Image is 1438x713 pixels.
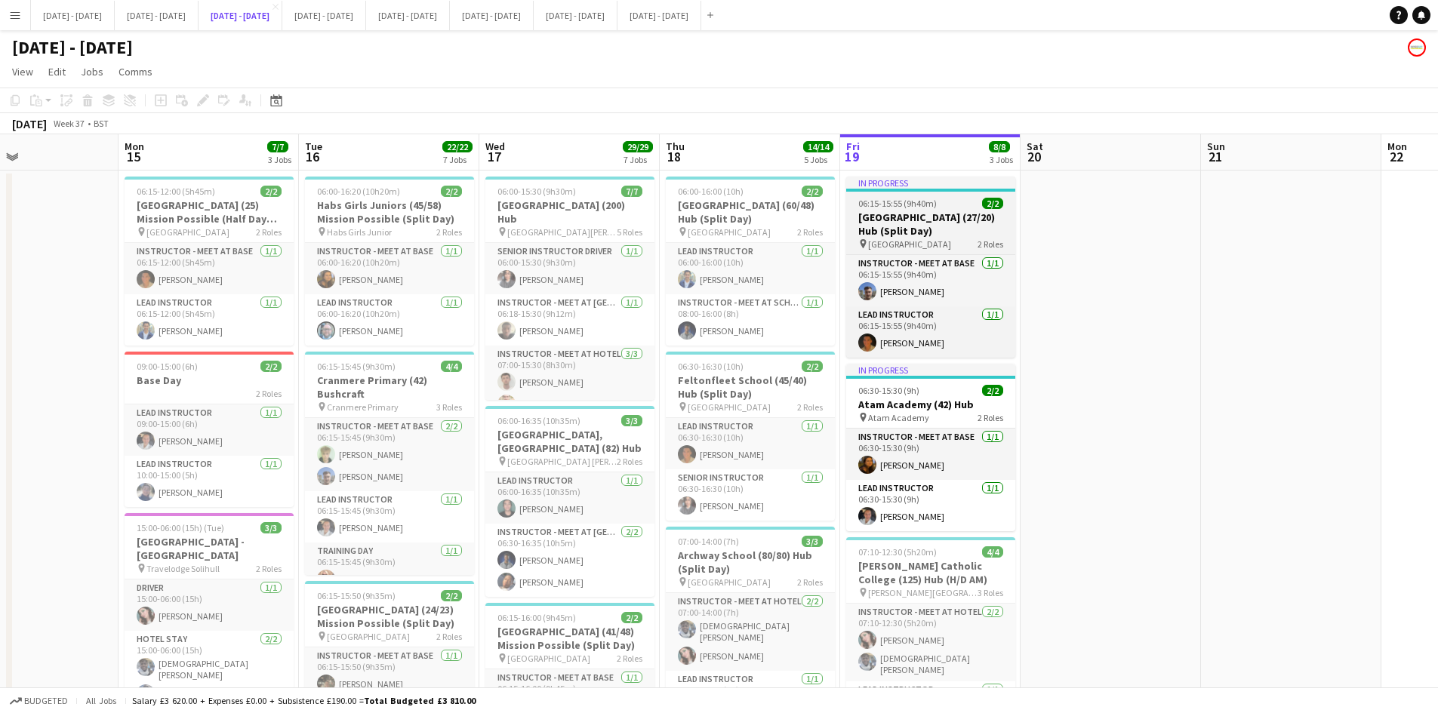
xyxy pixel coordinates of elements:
div: 06:15-15:45 (9h30m)4/4Cranmere Primary (42) Bushcraft Cranmere Primary3 RolesInstructor - Meet at... [305,352,474,575]
span: 3 Roles [978,587,1003,598]
div: Salary £3 620.00 + Expenses £0.00 + Subsistence £190.00 = [132,695,476,706]
span: Thu [666,140,685,153]
span: 15:00-06:00 (15h) (Tue) [137,522,224,533]
h3: Cranmere Primary (42) Bushcraft [305,373,474,401]
span: 5 Roles [617,226,642,238]
button: [DATE] - [DATE] [450,1,534,30]
app-job-card: 06:00-16:00 (10h)2/2[GEOGRAPHIC_DATA] (60/48) Hub (Split Day) [GEOGRAPHIC_DATA]2 RolesLead Instru... [666,177,835,346]
span: 14/14 [803,141,833,152]
button: [DATE] - [DATE] [115,1,199,30]
span: 2 Roles [436,631,462,642]
span: 2 Roles [436,226,462,238]
span: 06:30-16:30 (10h) [678,361,744,372]
span: [GEOGRAPHIC_DATA] [688,401,771,413]
span: 4/4 [441,361,462,372]
h1: [DATE] - [DATE] [12,36,133,59]
app-card-role: Hotel Stay2/215:00-06:00 (15h)[DEMOGRAPHIC_DATA][PERSON_NAME][PERSON_NAME] [125,631,294,708]
span: 2/2 [441,186,462,197]
span: 2/2 [802,186,823,197]
span: [GEOGRAPHIC_DATA] [868,238,951,250]
span: 2/2 [982,198,1003,209]
span: 06:15-15:45 (9h30m) [317,361,396,372]
h3: [GEOGRAPHIC_DATA] (24/23) Mission Possible (Split Day) [305,603,474,630]
span: 07:00-14:00 (7h) [678,536,739,547]
app-job-card: 06:30-16:30 (10h)2/2Feltonfleet School (45/40) Hub (Split Day) [GEOGRAPHIC_DATA]2 RolesLead Instr... [666,352,835,521]
h3: [GEOGRAPHIC_DATA] (27/20) Hub (Split Day) [846,211,1015,238]
span: 06:00-16:00 (10h) [678,186,744,197]
span: Mon [125,140,144,153]
span: 8/8 [989,141,1010,152]
h3: [GEOGRAPHIC_DATA], [GEOGRAPHIC_DATA] (82) Hub [485,428,654,455]
span: Fri [846,140,860,153]
span: 06:30-15:30 (9h) [858,385,919,396]
span: 22 [1385,148,1407,165]
span: Budgeted [24,696,68,706]
app-card-role: Lead Instructor1/110:00-15:00 (5h)[PERSON_NAME] [125,456,294,507]
app-card-role: Instructor - Meet at [GEOGRAPHIC_DATA]1/106:18-15:30 (9h12m)[PERSON_NAME] [485,294,654,346]
span: 2 Roles [256,226,282,238]
div: [DATE] [12,116,47,131]
span: 2/2 [260,186,282,197]
span: [GEOGRAPHIC_DATA] [688,226,771,238]
span: 06:00-16:35 (10h35m) [497,415,580,426]
app-job-card: 06:00-15:30 (9h30m)7/7[GEOGRAPHIC_DATA] (200) Hub [GEOGRAPHIC_DATA][PERSON_NAME]5 RolesSenior Ins... [485,177,654,400]
button: [DATE] - [DATE] [366,1,450,30]
span: 2 Roles [617,653,642,664]
h3: [GEOGRAPHIC_DATA] (25) Mission Possible (Half Day AM) [125,198,294,226]
a: Edit [42,62,72,81]
span: [GEOGRAPHIC_DATA] [146,226,229,238]
app-job-card: 15:00-06:00 (15h) (Tue)3/3[GEOGRAPHIC_DATA] - [GEOGRAPHIC_DATA] Travelodge Solihull2 RolesDriver1... [125,513,294,708]
span: 2 Roles [617,456,642,467]
app-card-role: Instructor - Meet at Hotel2/207:10-12:30 (5h20m)[PERSON_NAME][DEMOGRAPHIC_DATA][PERSON_NAME] [846,604,1015,681]
h3: [GEOGRAPHIC_DATA] (60/48) Hub (Split Day) [666,198,835,226]
span: [GEOGRAPHIC_DATA] [688,576,771,588]
span: Sun [1207,140,1225,153]
app-card-role: Training Day1/106:15-15:45 (9h30m)[PERSON_NAME] [305,542,474,594]
span: Jobs [81,65,103,78]
div: In progress06:30-15:30 (9h)2/2Atam Academy (42) Hub Atam Academy2 RolesInstructor - Meet at Base1... [846,364,1015,531]
app-job-card: In progress06:15-15:55 (9h40m)2/2[GEOGRAPHIC_DATA] (27/20) Hub (Split Day) [GEOGRAPHIC_DATA]2 Rol... [846,177,1015,358]
span: 2 Roles [256,388,282,399]
span: 3 Roles [436,401,462,413]
span: 3/3 [260,522,282,533]
span: 17 [483,148,505,165]
span: 2/2 [982,385,1003,396]
span: [GEOGRAPHIC_DATA] [327,631,410,642]
app-card-role: Instructor - Meet at Hotel3/307:00-15:30 (8h30m)[PERSON_NAME][PERSON_NAME] [485,346,654,441]
span: 3/3 [802,536,823,547]
app-card-role: Lead Instructor1/109:00-15:00 (6h)[PERSON_NAME] [125,404,294,456]
div: In progress [846,177,1015,189]
span: [GEOGRAPHIC_DATA][PERSON_NAME] [507,226,617,238]
span: 2 Roles [797,226,823,238]
app-card-role: Instructor - Meet at Base1/106:30-15:30 (9h)[PERSON_NAME] [846,429,1015,480]
app-card-role: Instructor - Meet at [GEOGRAPHIC_DATA]2/206:30-16:35 (10h5m)[PERSON_NAME][PERSON_NAME] [485,524,654,597]
span: 7/7 [267,141,288,152]
span: Atam Academy [868,412,929,423]
span: Comms [119,65,152,78]
app-card-role: Lead Instructor1/106:30-15:30 (9h)[PERSON_NAME] [846,480,1015,531]
div: In progress [846,364,1015,376]
div: 7 Jobs [443,154,472,165]
app-card-role: Instructor - Meet at Base1/106:15-12:00 (5h45m)[PERSON_NAME] [125,243,294,294]
app-job-card: 09:00-15:00 (6h)2/2Base Day2 RolesLead Instructor1/109:00-15:00 (6h)[PERSON_NAME]Lead Instructor1... [125,352,294,507]
span: 20 [1024,148,1043,165]
span: 2/2 [621,612,642,623]
span: 18 [664,148,685,165]
h3: Habs Girls Juniors (45/58) Mission Possible (Split Day) [305,198,474,226]
app-card-role: Lead Instructor1/106:00-16:20 (10h20m)[PERSON_NAME] [305,294,474,346]
span: Travelodge Solihull [146,563,220,574]
app-card-role: Lead Instructor1/106:15-15:55 (9h40m)[PERSON_NAME] [846,306,1015,358]
button: [DATE] - [DATE] [617,1,701,30]
span: 06:00-15:30 (9h30m) [497,186,576,197]
span: 2/2 [260,361,282,372]
span: 2 Roles [978,238,1003,250]
span: 4/4 [982,546,1003,558]
h3: Base Day [125,373,294,387]
app-user-avatar: Programmes & Operations [1408,38,1426,57]
button: [DATE] - [DATE] [282,1,366,30]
